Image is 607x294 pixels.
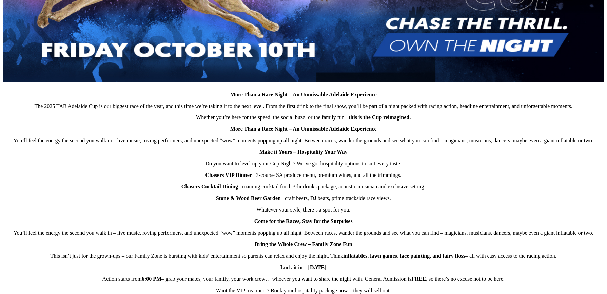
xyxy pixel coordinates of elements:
strong: More Than a Race Night – An Unmissable Adelaide Experience [230,126,377,132]
p: This isn’t just for the grown-ups – our Family Zone is bursting with kids’ entertainment so paren... [3,253,604,259]
p: – 3-course SA produce menu, premium wines, and all the trimmings. [3,172,604,179]
p: Whatever your style, there’s a spot for you. [3,207,604,213]
strong: Stone & Wood Beer Garden [216,196,281,201]
strong: Make it Yours – Hospitality Your Way [259,149,348,155]
strong: Chasers VIP Dinner [205,172,252,178]
strong: Lock it in – [DATE] [280,265,327,271]
strong: :00 PM [144,276,161,282]
strong: this is the Cup reimagined. [349,115,411,121]
strong: More Than a Race Night – An Unmissable Adelaide Experience [230,92,377,97]
p: You’ll feel the energy the second you walk in – live music, roving performers, and unexpected “wo... [3,138,604,144]
strong: FREE [412,276,426,282]
p: Action starts from – grab your mates, your family, your work crew… whoever you want to share the ... [3,276,604,282]
strong: 6 [142,276,144,282]
strong: inflatables, lawn games, face painting, and fairy floss [344,253,466,259]
strong: Come for the Races, Stay for the Surprises [254,219,353,224]
strong: Bring the Whole Crew – Family Zone Fun [255,242,352,247]
p: Whether you’re here for the speed, the social buzz, or the family fun – [3,115,604,121]
p: – roaming cocktail food, 3-hr drinks package, acoustic musician and exclusive setting. [3,184,604,190]
p: – craft beers, DJ beats, prime trackside race views. [3,196,604,202]
p: Want the VIP treatment? Book your hospitality package now – they will sell out. [3,288,604,294]
p: Do you want to level up your Cup Night? We’ve got hospitality options to suit every taste: [3,161,604,167]
strong: Chasers Cocktail Dining [181,184,238,190]
p: The 2025 TAB Adelaide Cup is our biggest race of the year, and this time we’re taking it to the n... [3,103,604,109]
p: You’ll feel the energy the second you walk in – live music, roving performers, and unexpected “wo... [3,230,604,236]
